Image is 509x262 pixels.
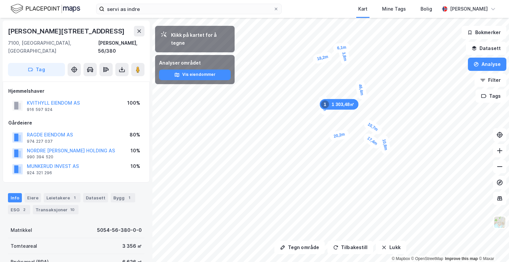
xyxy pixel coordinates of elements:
div: 10% [131,147,140,155]
button: Tags [476,89,506,103]
div: 1 [126,194,133,201]
div: Map marker [362,132,383,150]
a: Improve this map [445,256,478,261]
img: Z [493,216,506,229]
div: Transaksjoner [33,205,79,214]
div: 10 [69,206,76,213]
div: 100% [127,99,140,107]
div: ESG [8,205,30,214]
a: OpenStreetMap [411,256,443,261]
div: 916 597 924 [27,107,53,112]
button: Analyse [468,58,506,71]
div: Hjemmelshaver [8,87,144,95]
button: Tegn område [274,241,325,254]
div: Mine Tags [382,5,406,13]
div: Map marker [378,134,391,155]
div: [PERSON_NAME][STREET_ADDRESS] [8,26,126,36]
div: 7100, [GEOGRAPHIC_DATA], [GEOGRAPHIC_DATA] [8,39,98,55]
button: Bokmerker [462,26,506,39]
div: [PERSON_NAME], 56/380 [98,39,144,55]
div: Kart [358,5,368,13]
div: 10% [131,162,140,170]
div: Datasett [83,193,108,202]
div: Bolig [421,5,432,13]
button: Lukk [376,241,406,254]
div: 1 [321,100,329,108]
div: 80% [130,131,140,139]
a: Mapbox [392,256,410,261]
div: 1 [71,194,78,201]
button: Tilbakestill [327,241,373,254]
div: Map marker [320,99,359,110]
div: 990 394 520 [27,154,53,160]
div: 974 227 037 [27,139,53,144]
div: Map marker [362,118,383,136]
input: Søk på adresse, matrikkel, gårdeiere, leietakere eller personer [104,4,273,14]
div: Klikk på kartet for å tegne [171,31,229,47]
div: 924 321 296 [27,170,52,176]
iframe: Chat Widget [476,230,509,262]
div: Tomteareal [11,242,37,250]
div: Map marker [333,42,351,53]
div: [PERSON_NAME] [450,5,488,13]
button: Filter [475,74,506,87]
div: Map marker [338,47,351,66]
button: Vis eiendommer [159,70,231,80]
div: 5054-56-380-0-0 [97,226,142,234]
div: Map marker [329,129,350,142]
div: Eiere [25,193,41,202]
div: 3 356 ㎡ [122,242,142,250]
div: 2 [21,206,28,213]
div: Matrikkel [11,226,32,234]
button: Tag [8,63,65,76]
img: logo.f888ab2527a4732fd821a326f86c7f29.svg [11,3,80,15]
div: Info [8,193,22,202]
div: Bygg [111,193,135,202]
div: Leietakere [44,193,81,202]
div: Analyser området [159,59,231,67]
div: Map marker [355,79,368,100]
button: Datasett [466,42,506,55]
div: Gårdeiere [8,119,144,127]
div: Map marker [312,51,333,64]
